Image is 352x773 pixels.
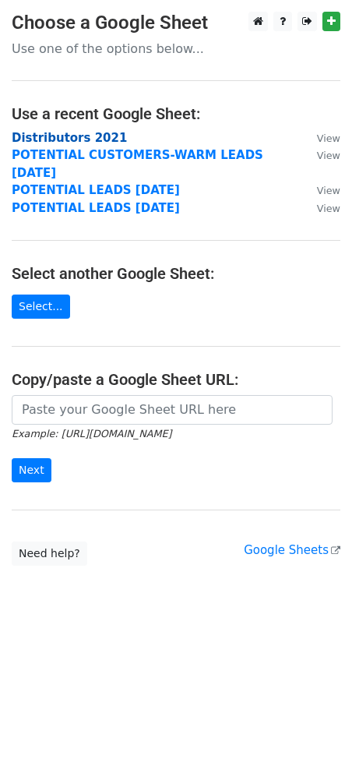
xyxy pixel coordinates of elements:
a: View [301,183,340,197]
small: Example: [URL][DOMAIN_NAME] [12,428,171,439]
small: View [317,132,340,144]
h4: Select another Google Sheet: [12,264,340,283]
input: Next [12,458,51,482]
a: View [301,201,340,215]
a: Google Sheets [244,543,340,557]
a: POTENTIAL CUSTOMERS-WARM LEADS [DATE] [12,148,263,180]
a: POTENTIAL LEADS [DATE] [12,183,180,197]
iframe: Chat Widget [274,698,352,773]
a: Select... [12,295,70,319]
a: View [301,131,340,145]
a: View [301,148,340,162]
small: View [317,150,340,161]
small: View [317,185,340,196]
a: Need help? [12,542,87,566]
a: POTENTIAL LEADS [DATE] [12,201,180,215]
h4: Copy/paste a Google Sheet URL: [12,370,340,389]
a: Distributors 2021 [12,131,127,145]
p: Use one of the options below... [12,41,340,57]
h4: Use a recent Google Sheet: [12,104,340,123]
h3: Choose a Google Sheet [12,12,340,34]
input: Paste your Google Sheet URL here [12,395,333,425]
small: View [317,203,340,214]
